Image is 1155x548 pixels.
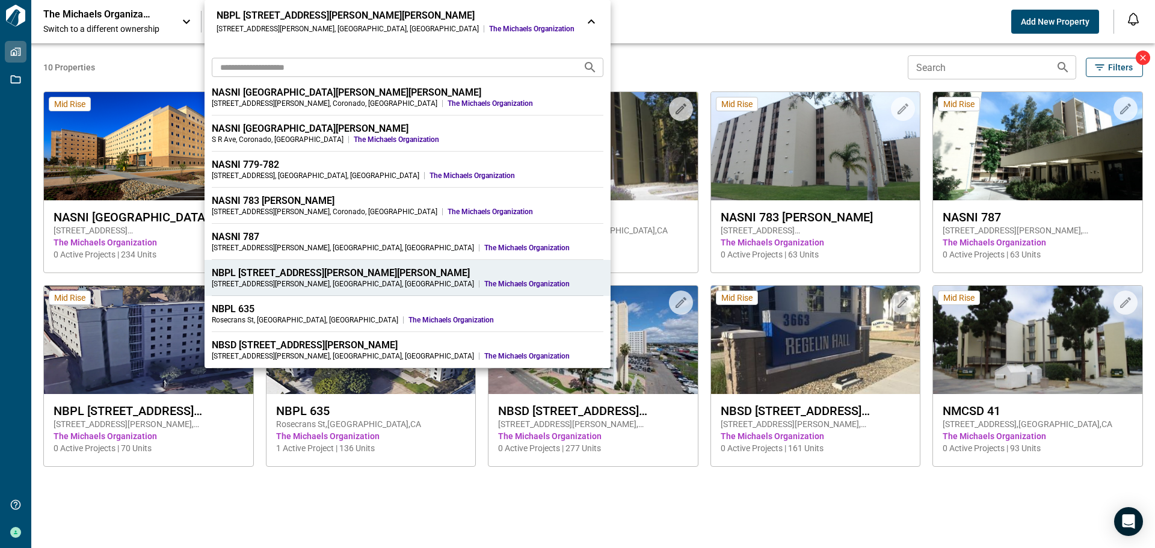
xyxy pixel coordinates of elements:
[212,339,603,351] div: NBSD [STREET_ADDRESS][PERSON_NAME]
[212,159,603,171] div: NASNI 779-782
[448,99,603,108] span: The Michaels Organization
[217,24,479,34] div: [STREET_ADDRESS][PERSON_NAME] , [GEOGRAPHIC_DATA] , [GEOGRAPHIC_DATA]
[489,24,574,34] span: The Michaels Organization
[212,303,603,315] div: NBPL 635
[217,10,574,22] div: NBPL [STREET_ADDRESS][PERSON_NAME][PERSON_NAME]
[212,171,419,180] div: [STREET_ADDRESS] , [GEOGRAPHIC_DATA] , [GEOGRAPHIC_DATA]
[212,243,474,253] div: [STREET_ADDRESS][PERSON_NAME] , [GEOGRAPHIC_DATA] , [GEOGRAPHIC_DATA]
[212,231,603,243] div: NASNI 787
[578,55,602,79] button: Search projects
[212,87,603,99] div: NASNI [GEOGRAPHIC_DATA][PERSON_NAME][PERSON_NAME]
[212,99,437,108] div: [STREET_ADDRESS][PERSON_NAME] , Coronado , [GEOGRAPHIC_DATA]
[212,279,474,289] div: [STREET_ADDRESS][PERSON_NAME] , [GEOGRAPHIC_DATA] , [GEOGRAPHIC_DATA]
[212,351,474,361] div: [STREET_ADDRESS][PERSON_NAME] , [GEOGRAPHIC_DATA] , [GEOGRAPHIC_DATA]
[212,267,603,279] div: NBPL [STREET_ADDRESS][PERSON_NAME][PERSON_NAME]
[484,351,603,361] span: The Michaels Organization
[484,279,603,289] span: The Michaels Organization
[212,195,603,207] div: NASNI 783 [PERSON_NAME]
[212,135,343,144] div: S R Ave , Coronado , [GEOGRAPHIC_DATA]
[212,315,398,325] div: Rosecrans St , [GEOGRAPHIC_DATA] , [GEOGRAPHIC_DATA]
[430,171,603,180] span: The Michaels Organization
[484,243,603,253] span: The Michaels Organization
[212,207,437,217] div: [STREET_ADDRESS][PERSON_NAME] , Coronado , [GEOGRAPHIC_DATA]
[1114,507,1143,536] div: Open Intercom Messenger
[212,123,603,135] div: NASNI [GEOGRAPHIC_DATA][PERSON_NAME]
[408,315,603,325] span: The Michaels Organization
[354,135,603,144] span: The Michaels Organization
[448,207,603,217] span: The Michaels Organization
